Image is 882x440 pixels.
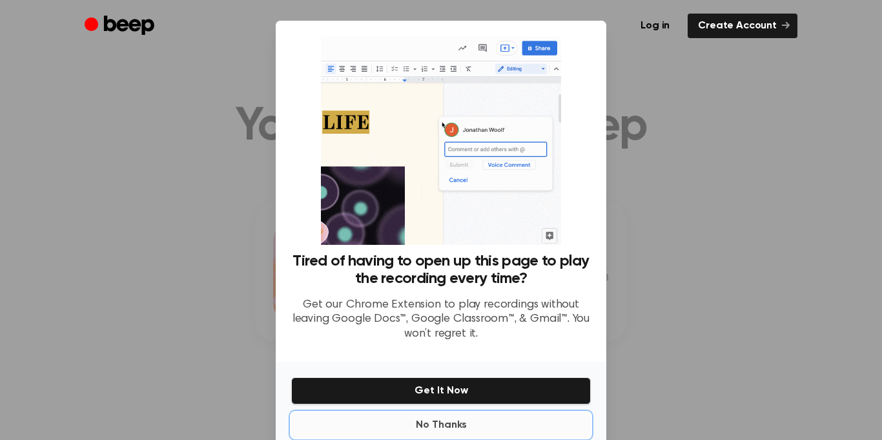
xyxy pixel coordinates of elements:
[85,14,158,39] a: Beep
[291,377,591,404] button: Get It Now
[321,36,560,245] img: Beep extension in action
[291,412,591,438] button: No Thanks
[291,298,591,342] p: Get our Chrome Extension to play recordings without leaving Google Docs™, Google Classroom™, & Gm...
[291,253,591,288] h3: Tired of having to open up this page to play the recording every time?
[630,14,680,38] a: Log in
[688,14,797,38] a: Create Account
